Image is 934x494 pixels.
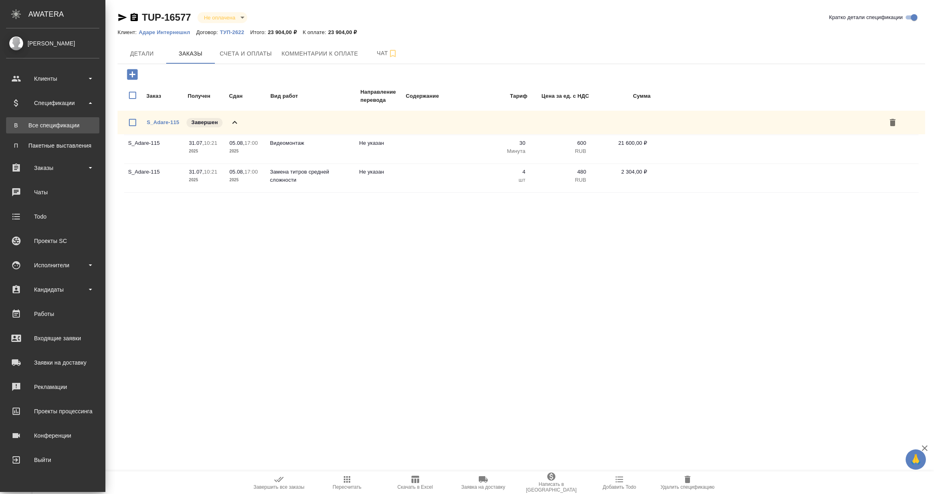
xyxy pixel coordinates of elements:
div: Исполнители [6,259,99,271]
span: Чат [368,48,407,58]
p: Итого: [250,29,268,35]
p: Видеомонтаж [270,139,351,147]
div: Клиенты [6,73,99,85]
button: Пересчитать [313,471,381,494]
div: Выйти [6,454,99,466]
button: Написать в [GEOGRAPHIC_DATA] [517,471,585,494]
button: Добавить заказ [121,66,144,83]
div: Рекламации [6,381,99,393]
td: Тариф [471,88,528,105]
p: 480 [533,168,586,176]
a: ТУП-2622 [220,28,251,35]
button: Не оплачена [201,14,238,21]
p: Завершен [191,118,218,127]
a: Чаты [2,182,103,202]
a: Конференции [2,425,103,446]
span: Завершить все заказы [253,484,304,490]
a: ВВсе спецификации [6,117,99,133]
p: RUB [533,147,586,155]
button: Завершить все заказы [245,471,313,494]
td: Направление перевода [360,88,405,105]
a: ППакетные выставления [6,137,99,154]
td: Получен [187,88,228,105]
span: Добавить Todo [603,484,636,490]
a: Заявки на доставку [2,352,103,373]
a: TUP-16577 [142,12,191,23]
button: 🙏 [906,449,926,470]
a: Входящие заявки [2,328,103,348]
span: Заявка на доставку [461,484,505,490]
td: Сумма [590,88,651,105]
p: 4 [473,168,525,176]
div: Конференции [6,430,99,442]
button: Добавить Todo [585,471,653,494]
div: Проекты процессинга [6,405,99,417]
a: Проекты процессинга [2,401,103,421]
span: Пересчитать [333,484,362,490]
span: Написать в [GEOGRAPHIC_DATA] [522,481,581,493]
p: К оплате: [303,29,328,35]
a: Работы [2,304,103,324]
div: Заказы [6,162,99,174]
p: 17:00 [244,140,258,146]
p: Клиент: [118,29,139,35]
div: Спецификации [6,97,99,109]
td: Цена за ед. с НДС [529,88,589,105]
div: Работы [6,308,99,320]
div: Не оплачена [197,12,247,23]
p: ТУП-2622 [220,29,251,35]
div: AWATERA [28,6,105,22]
svg: Подписаться [388,49,398,58]
td: Не указан [355,164,400,192]
td: Вид работ [270,88,359,105]
p: 2025 [229,176,262,184]
p: 2025 [229,147,262,155]
div: Заявки на доставку [6,357,99,369]
td: Заказ [146,88,186,105]
p: 23 904,00 ₽ [268,29,303,35]
td: S_Adare-115 [124,164,185,192]
p: 30 [473,139,525,147]
span: Заказы [171,49,210,59]
button: Скопировать ссылку для ЯМессенджера [118,13,127,22]
td: Не указан [355,135,400,163]
div: Чаты [6,186,99,198]
td: S_Adare-115 [124,135,185,163]
p: 600 [533,139,586,147]
span: Скачать в Excel [397,484,433,490]
p: Адаре Интернешнл [139,29,196,35]
p: Минута [473,147,525,155]
a: Выйти [2,450,103,470]
button: Скачать в Excel [381,471,449,494]
div: Кандидаты [6,284,99,296]
p: 10:21 [204,140,217,146]
p: Замена титров средней сложности [270,168,351,184]
button: Скопировать ссылку [129,13,139,22]
div: Пакетные выставления [10,142,95,150]
a: S_Adare-115 [147,119,179,125]
p: 31.07, [189,169,204,175]
td: Сдан [229,88,269,105]
p: Договор: [196,29,220,35]
span: 🙏 [909,451,923,468]
p: 05.08, [229,169,244,175]
div: Входящие заявки [6,332,99,344]
p: 31.07, [189,140,204,146]
a: Рекламации [2,377,103,397]
a: Проекты SC [2,231,103,251]
button: Удалить спецификацию [653,471,722,494]
div: Все спецификации [10,121,95,129]
button: Заявка на доставку [449,471,517,494]
p: шт [473,176,525,184]
p: RUB [533,176,586,184]
p: 2025 [189,176,221,184]
span: Кратко детали спецификации [829,13,903,21]
p: 05.08, [229,140,244,146]
p: 21 600,00 ₽ [594,139,647,147]
a: Адаре Интернешнл [139,28,196,35]
a: Todo [2,206,103,227]
span: Комментарии к оплате [282,49,358,59]
p: 23 904,00 ₽ [328,29,363,35]
p: 10:21 [204,169,217,175]
div: S_Adare-115Завершен [118,111,925,134]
